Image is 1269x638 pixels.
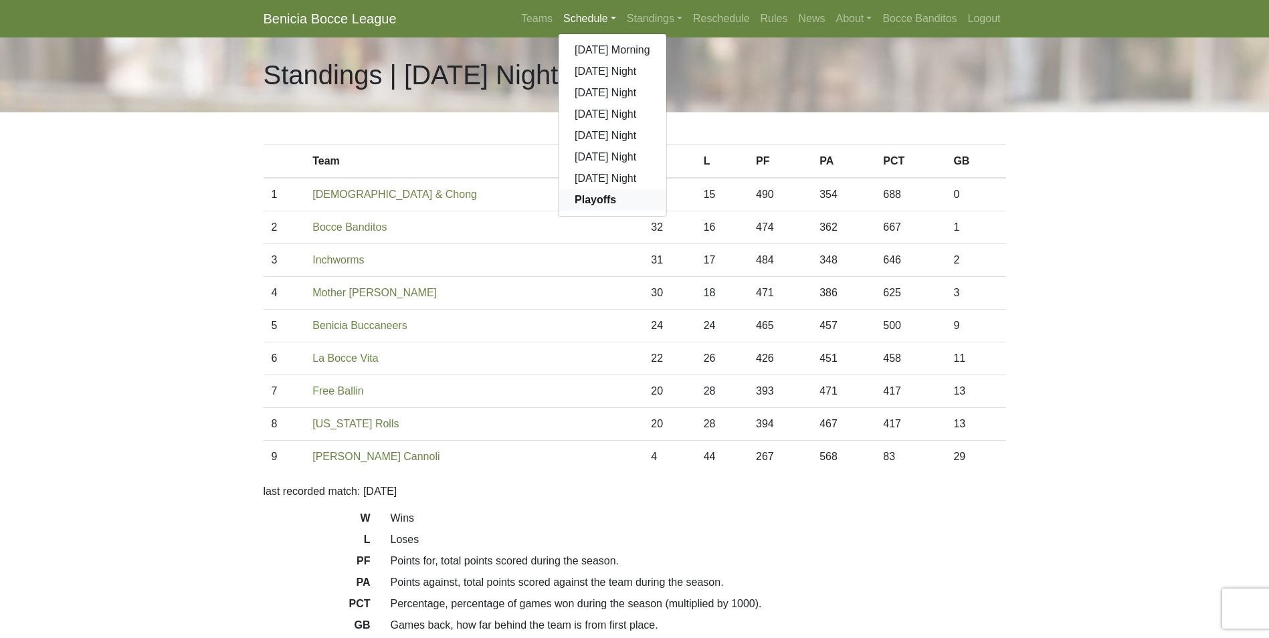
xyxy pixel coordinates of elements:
[875,277,945,310] td: 625
[945,277,1005,310] td: 3
[830,5,877,32] a: About
[696,342,748,375] td: 26
[748,178,811,211] td: 490
[945,145,1005,179] th: GB
[811,408,875,441] td: 467
[748,277,811,310] td: 471
[312,221,387,233] a: Bocce Banditos
[312,451,440,462] a: [PERSON_NAME] Cannoli
[811,178,875,211] td: 354
[312,254,364,265] a: Inchworms
[875,375,945,408] td: 417
[254,532,381,553] dt: L
[696,277,748,310] td: 18
[254,553,381,574] dt: PF
[559,146,666,168] a: [DATE] Night
[559,125,666,146] a: [DATE] Night
[811,145,875,179] th: PA
[264,178,305,211] td: 1
[945,441,1005,473] td: 29
[875,342,945,375] td: 458
[875,211,945,244] td: 667
[811,244,875,277] td: 348
[811,310,875,342] td: 457
[811,277,875,310] td: 386
[748,441,811,473] td: 267
[558,5,621,32] a: Schedule
[696,310,748,342] td: 24
[575,194,616,205] strong: Playoffs
[264,5,397,32] a: Benicia Bocce League
[748,211,811,244] td: 474
[688,5,755,32] a: Reschedule
[254,596,381,617] dt: PCT
[312,385,363,397] a: Free Ballin
[559,168,666,189] a: [DATE] Night
[877,5,962,32] a: Bocce Banditos
[875,408,945,441] td: 417
[558,33,667,217] div: Schedule
[381,596,1016,612] dd: Percentage, percentage of games won during the season (multiplied by 1000).
[696,244,748,277] td: 17
[312,320,407,331] a: Benicia Buccaneers
[381,553,1016,569] dd: Points for, total points scored during the season.
[643,277,695,310] td: 30
[312,352,378,364] a: La Bocce Vita
[381,532,1016,548] dd: Loses
[811,375,875,408] td: 471
[696,178,748,211] td: 15
[264,375,305,408] td: 7
[254,574,381,596] dt: PA
[793,5,830,32] a: News
[559,61,666,82] a: [DATE] Night
[748,342,811,375] td: 426
[643,211,695,244] td: 32
[264,408,305,441] td: 8
[264,211,305,244] td: 2
[516,5,558,32] a: Teams
[264,277,305,310] td: 4
[696,375,748,408] td: 28
[696,441,748,473] td: 44
[696,211,748,244] td: 16
[381,510,1016,526] dd: Wins
[875,310,945,342] td: 500
[264,310,305,342] td: 5
[643,244,695,277] td: 31
[945,375,1005,408] td: 13
[559,104,666,125] a: [DATE] Night
[875,441,945,473] td: 83
[643,145,695,179] th: W
[643,408,695,441] td: 20
[643,342,695,375] td: 22
[811,211,875,244] td: 362
[643,178,695,211] td: 33
[945,244,1005,277] td: 2
[755,5,793,32] a: Rules
[945,310,1005,342] td: 9
[875,145,945,179] th: PCT
[559,189,666,211] a: Playoffs
[643,310,695,342] td: 24
[264,484,1006,500] p: last recorded match: [DATE]
[811,441,875,473] td: 568
[304,145,643,179] th: Team
[963,5,1006,32] a: Logout
[748,408,811,441] td: 394
[748,375,811,408] td: 393
[264,342,305,375] td: 6
[811,342,875,375] td: 451
[312,189,477,200] a: [DEMOGRAPHIC_DATA] & Chong
[748,244,811,277] td: 484
[945,408,1005,441] td: 13
[264,59,559,91] h1: Standings | [DATE] Night
[643,441,695,473] td: 4
[264,244,305,277] td: 3
[254,510,381,532] dt: W
[643,375,695,408] td: 20
[875,178,945,211] td: 688
[559,82,666,104] a: [DATE] Night
[875,244,945,277] td: 646
[945,178,1005,211] td: 0
[381,574,1016,591] dd: Points against, total points scored against the team during the season.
